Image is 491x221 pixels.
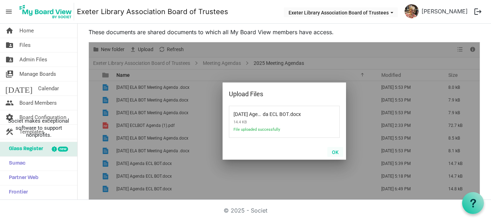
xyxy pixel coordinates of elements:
[5,96,14,110] span: people
[58,147,68,152] div: new
[234,127,308,136] span: File uploaded successfully
[284,7,398,17] button: Exeter Library Association Board of Trustees dropdownbutton
[89,28,480,36] p: These documents are shared documents to which all My Board View members have access.
[5,156,25,171] span: Sumac
[3,117,74,139] span: Societ makes exceptional software to support nonprofits.
[19,24,34,38] span: Home
[19,67,56,81] span: Manage Boards
[327,147,343,157] button: OK
[471,4,485,19] button: logout
[19,96,57,110] span: Board Members
[5,38,14,52] span: folder_shared
[224,207,267,214] a: © 2025 - Societ
[19,38,31,52] span: Files
[5,142,43,156] span: Glass Register
[19,110,66,124] span: Board Configuration
[19,53,47,67] span: Admin Files
[77,5,228,19] a: Exeter Library Association Board of Trustees
[234,117,308,127] span: 14.4 KB
[5,110,14,124] span: settings
[38,81,59,96] span: Calendar
[405,4,419,18] img: oiUq6S1lSyLOqxOgPlXYhI3g0FYm13iA4qhAgY5oJQiVQn4Ddg2A9SORYVWq4Lz4pb3-biMLU3tKDRk10OVDzQ_thumb.png
[5,185,28,199] span: Frontier
[17,3,74,20] img: My Board View Logo
[5,171,38,185] span: Partner Web
[229,89,317,99] div: Upload Files
[419,4,471,18] a: [PERSON_NAME]
[17,3,77,20] a: My Board View Logo
[5,53,14,67] span: folder_shared
[5,67,14,81] span: switch_account
[5,24,14,38] span: home
[2,5,16,18] span: menu
[234,107,289,117] span: September 8 2025 Agenda ECL BOT.docx
[5,81,32,96] span: [DATE]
